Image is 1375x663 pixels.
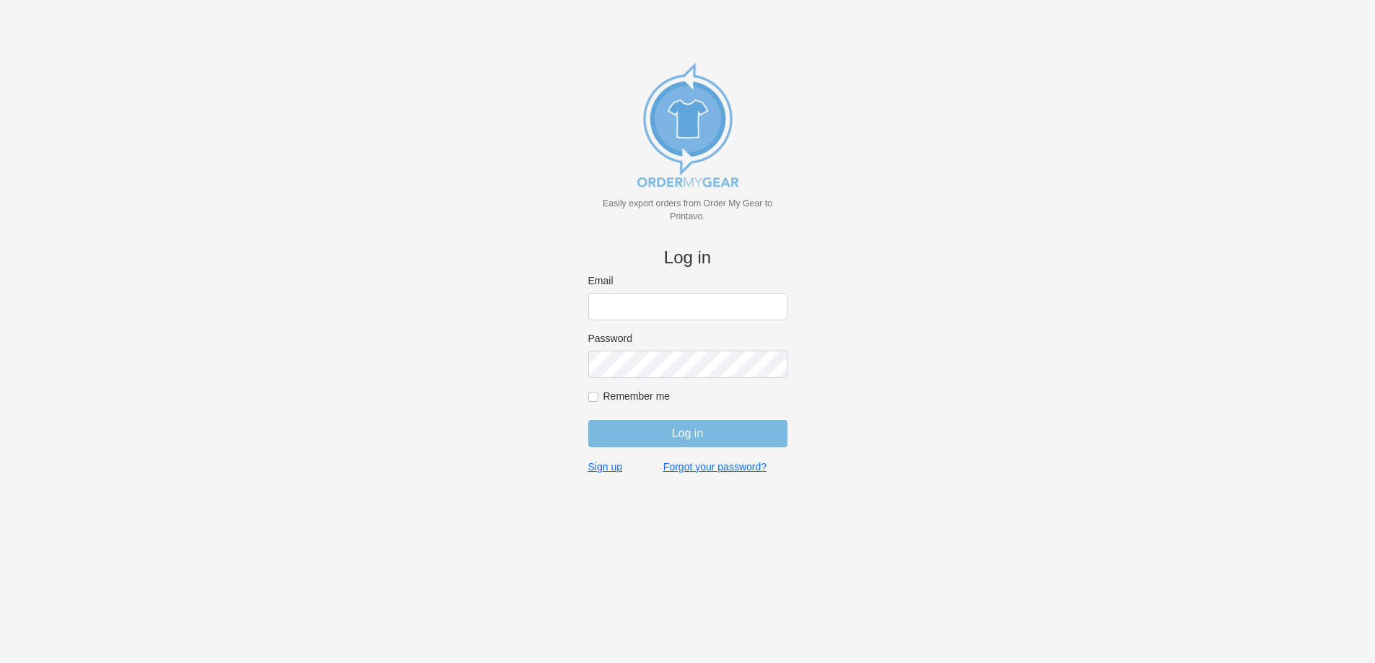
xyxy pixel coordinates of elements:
[588,420,787,447] input: Log in
[663,460,767,473] a: Forgot your password?
[588,197,787,223] p: Easily export orders from Order My Gear to Printavo.
[588,274,787,287] label: Email
[588,332,787,345] label: Password
[588,247,787,268] h4: Log in
[588,460,622,473] a: Sign up
[616,53,760,197] img: new_omg_export_logo-652582c309f788888370c3373ec495a74b7b3fc93c8838f76510ecd25890bcc4.png
[603,390,787,403] label: Remember me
